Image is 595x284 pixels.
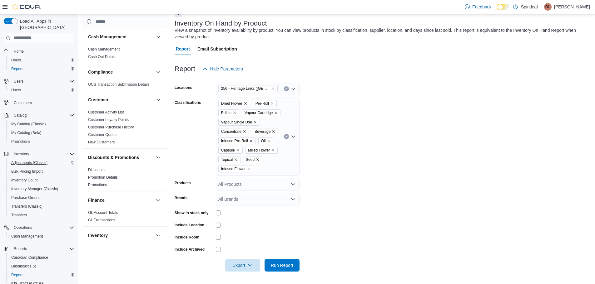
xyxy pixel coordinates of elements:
[6,262,77,271] a: Dashboards
[9,211,29,219] a: Transfers
[88,232,108,238] h3: Inventory
[221,147,235,153] span: Capsule
[210,66,243,72] span: Hide Parameters
[497,10,497,11] span: Dark Mode
[225,259,260,272] button: Export
[88,118,129,122] a: Customer Loyalty Points
[88,168,105,172] a: Discounts
[1,244,77,253] button: Reports
[9,194,74,201] span: Purchase Orders
[155,232,162,239] button: Inventory
[545,3,550,11] span: OL
[9,254,51,261] a: Canadian Compliance
[267,139,270,143] button: Remove Oil from selection in this group
[246,156,255,163] span: Seed
[255,100,269,107] span: Pre-Roll
[88,97,153,103] button: Customer
[9,138,74,145] span: Promotions
[83,108,167,148] div: Customer
[175,27,587,40] div: View a snapshot of inventory availability by product. You can view products in stock by classific...
[521,3,538,11] p: Spiritleaf
[6,65,77,73] button: Reports
[218,156,240,163] span: Topical
[175,210,209,215] label: Show in stock only
[221,166,246,172] span: Infused Flower
[218,100,250,107] span: Dried Flower
[11,78,26,85] button: Users
[11,195,40,200] span: Purchase Orders
[221,119,252,125] span: Vapour Single Use
[83,209,167,226] div: Finance
[11,99,74,107] span: Customers
[218,109,239,116] span: Edible
[9,65,27,73] a: Reports
[6,137,77,146] button: Promotions
[14,152,29,156] span: Inventory
[88,140,115,144] a: New Customers
[88,232,153,238] button: Inventory
[1,150,77,158] button: Inventory
[258,137,274,144] span: Oil
[9,185,61,193] a: Inventory Manager (Classic)
[544,3,552,11] div: Olivia L
[221,138,248,144] span: Infused Pre-Roll
[88,34,127,40] h3: Cash Management
[6,128,77,137] button: My Catalog (Beta)
[245,110,273,116] span: Vapour Cartridge
[11,245,74,253] span: Reports
[554,3,590,11] p: [PERSON_NAME]
[9,129,74,137] span: My Catalog (Beta)
[11,245,29,253] button: Reports
[221,128,241,135] span: Concentrate
[11,139,30,144] span: Promotions
[1,111,77,120] button: Catalog
[175,100,201,105] label: Classifications
[83,81,167,91] div: Compliance
[6,120,77,128] button: My Catalog (Classic)
[265,259,300,272] button: Run Report
[88,210,118,215] span: GL Account Totals
[83,166,167,191] div: Discounts & Promotions
[88,197,105,203] h3: Finance
[274,111,278,115] button: Remove Vapour Cartridge from selection in this group
[221,156,233,163] span: Topical
[88,69,113,75] h3: Compliance
[155,196,162,204] button: Finance
[233,111,236,115] button: Remove Edible from selection in this group
[540,3,542,11] p: |
[256,158,260,161] button: Remove Seed from selection in this group
[497,4,510,10] input: Dark Mode
[271,87,275,90] button: Remove 256 - Heritage Links (Edmonton) from selection in this group
[9,254,74,261] span: Canadian Compliance
[218,147,243,154] span: Capsule
[176,43,190,55] span: Report
[11,169,43,174] span: Bulk Pricing Import
[88,97,108,103] h3: Customer
[11,122,46,127] span: My Catalog (Classic)
[11,150,32,158] button: Inventory
[155,96,162,103] button: Customer
[6,185,77,193] button: Inventory Manager (Classic)
[88,47,120,52] span: Cash Management
[88,218,115,223] span: GL Transactions
[284,134,289,139] button: Clear input
[291,86,296,91] button: Open list of options
[9,168,74,175] span: Bulk Pricing Import
[14,246,27,251] span: Reports
[88,132,117,137] span: Customer Queue
[1,223,77,232] button: Operations
[291,134,296,139] button: Open list of options
[88,110,124,114] a: Customer Activity List
[88,82,150,87] a: OCS Transaction Submission Details
[88,183,107,187] a: Promotions
[218,119,260,126] span: Vapour Single Use
[9,262,74,270] span: Dashboards
[11,272,24,277] span: Reports
[6,232,77,241] button: Cash Management
[234,158,238,161] button: Remove Topical from selection in this group
[88,182,107,187] span: Promotions
[88,125,134,130] span: Customer Purchase History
